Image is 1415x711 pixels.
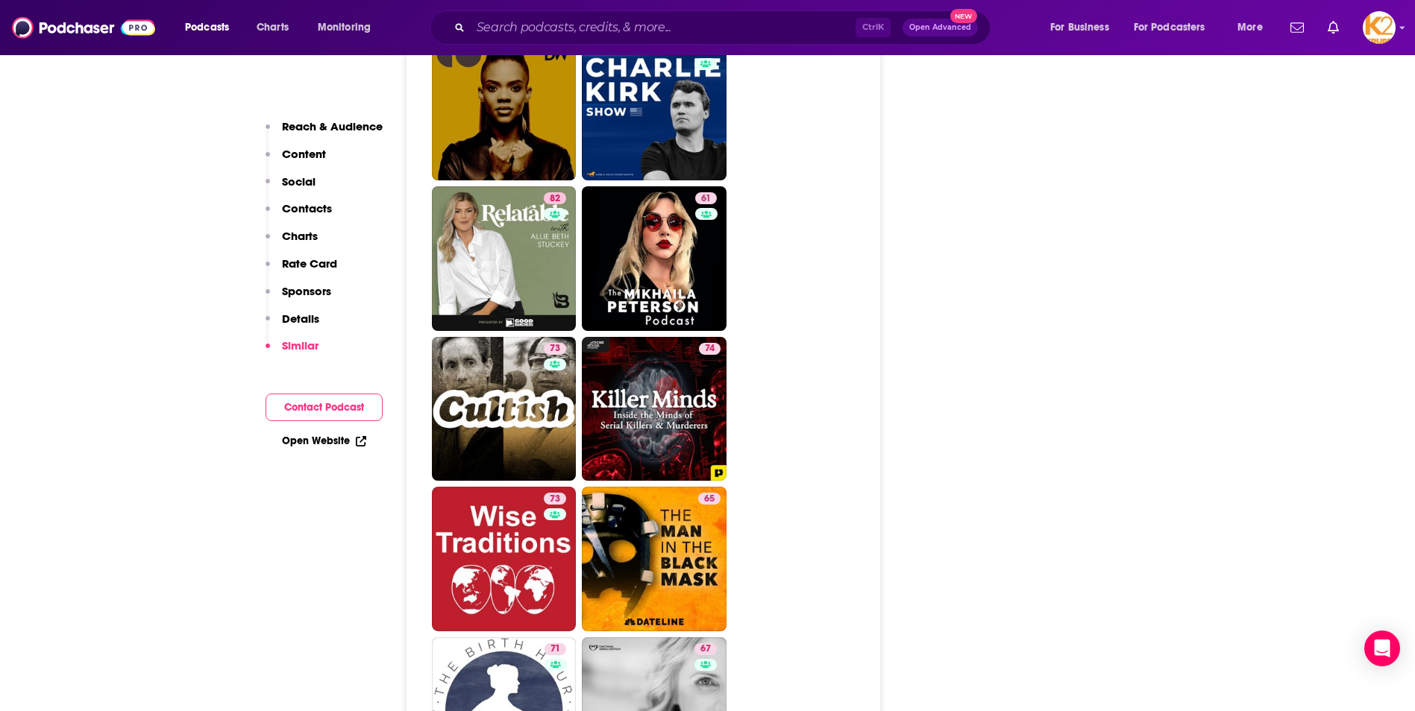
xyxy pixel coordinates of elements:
[1284,15,1310,40] a: Show notifications dropdown
[1363,11,1396,44] img: User Profile
[550,341,560,356] span: 73
[257,17,289,38] span: Charts
[266,174,316,202] button: Social
[266,119,383,147] button: Reach & Audience
[582,337,727,481] a: 74
[266,338,319,366] button: Similar
[950,9,977,23] span: New
[266,201,332,229] button: Contacts
[282,174,316,189] p: Social
[282,147,326,161] p: Content
[582,37,727,181] a: 93
[545,643,566,655] a: 71
[544,343,566,355] a: 73
[432,37,577,181] a: 69
[282,312,319,326] p: Details
[307,16,390,39] button: open menu
[1124,16,1227,39] button: open menu
[266,229,318,256] button: Charts
[582,186,727,331] a: 61
[432,186,577,331] a: 82
[903,19,978,37] button: Open AdvancedNew
[582,487,727,631] a: 65
[282,284,331,298] p: Sponsors
[185,17,229,38] span: Podcasts
[266,394,383,421] button: Contact Podcast
[695,192,717,204] a: 61
[544,192,566,204] a: 82
[550,192,560,206] span: 82
[550,492,560,507] span: 73
[698,493,721,505] a: 65
[282,256,337,271] p: Rate Card
[282,201,332,215] p: Contacts
[1363,11,1396,44] span: Logged in as K2Krupp
[432,487,577,631] a: 73
[282,338,319,353] p: Similar
[1237,17,1263,38] span: More
[266,256,337,284] button: Rate Card
[550,642,560,657] span: 71
[856,18,891,37] span: Ctrl K
[699,343,721,355] a: 74
[1227,16,1281,39] button: open menu
[318,17,371,38] span: Monitoring
[175,16,248,39] button: open menu
[544,493,566,505] a: 73
[266,312,319,339] button: Details
[1322,15,1345,40] a: Show notifications dropdown
[1040,16,1128,39] button: open menu
[701,192,711,206] span: 61
[12,13,155,42] img: Podchaser - Follow, Share and Rate Podcasts
[1050,17,1109,38] span: For Business
[444,10,1005,45] div: Search podcasts, credits, & more...
[432,337,577,481] a: 73
[704,492,715,507] span: 65
[282,229,318,243] p: Charts
[266,147,326,174] button: Content
[247,16,298,39] a: Charts
[1363,11,1396,44] button: Show profile menu
[700,642,711,657] span: 67
[1134,17,1205,38] span: For Podcasters
[705,341,715,356] span: 74
[471,16,856,39] input: Search podcasts, credits, & more...
[909,24,971,31] span: Open Advanced
[1364,631,1400,666] div: Open Intercom Messenger
[282,119,383,133] p: Reach & Audience
[282,434,366,447] a: Open Website
[694,643,717,655] a: 67
[266,284,331,312] button: Sponsors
